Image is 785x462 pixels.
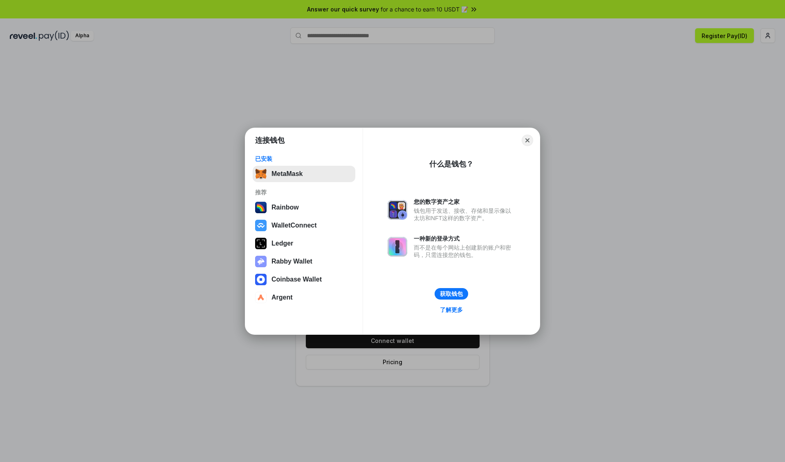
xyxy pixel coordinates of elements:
[253,217,355,234] button: WalletConnect
[253,271,355,288] button: Coinbase Wallet
[253,166,355,182] button: MetaMask
[388,237,407,257] img: svg+xml,%3Csvg%20xmlns%3D%22http%3A%2F%2Fwww.w3.org%2F2000%2Fsvg%22%20fill%3D%22none%22%20viewBox...
[253,235,355,252] button: Ledger
[271,276,322,283] div: Coinbase Wallet
[440,306,463,313] div: 了解更多
[271,170,303,178] div: MetaMask
[414,207,515,222] div: 钱包用于发送、接收、存储和显示像以太坊和NFT这样的数字资产。
[255,135,285,145] h1: 连接钱包
[255,220,267,231] img: svg+xml,%3Csvg%20width%3D%2228%22%20height%3D%2228%22%20viewBox%3D%220%200%2028%2028%22%20fill%3D...
[435,288,468,300] button: 获取钱包
[255,155,353,162] div: 已安装
[255,202,267,213] img: svg+xml,%3Csvg%20width%3D%22120%22%20height%3D%22120%22%20viewBox%3D%220%200%20120%20120%22%20fil...
[414,235,515,242] div: 一种新的登录方式
[255,238,267,249] img: svg+xml,%3Csvg%20xmlns%3D%22http%3A%2F%2Fwww.w3.org%2F2000%2Fsvg%22%20width%3D%2228%22%20height%3...
[253,199,355,216] button: Rainbow
[429,159,473,169] div: 什么是钱包？
[255,168,267,180] img: svg+xml,%3Csvg%20fill%3D%22none%22%20height%3D%2233%22%20viewBox%3D%220%200%2035%2033%22%20width%...
[522,135,533,146] button: Close
[271,204,299,211] div: Rainbow
[255,256,267,267] img: svg+xml,%3Csvg%20xmlns%3D%22http%3A%2F%2Fwww.w3.org%2F2000%2Fsvg%22%20fill%3D%22none%22%20viewBox...
[255,292,267,303] img: svg+xml,%3Csvg%20width%3D%2228%22%20height%3D%2228%22%20viewBox%3D%220%200%2028%2028%22%20fill%3D...
[271,258,312,265] div: Rabby Wallet
[435,304,468,315] a: 了解更多
[414,198,515,205] div: 您的数字资产之家
[253,253,355,270] button: Rabby Wallet
[253,289,355,306] button: Argent
[271,222,317,229] div: WalletConnect
[271,294,293,301] div: Argent
[255,189,353,196] div: 推荐
[271,240,293,247] div: Ledger
[440,290,463,297] div: 获取钱包
[414,244,515,259] div: 而不是在每个网站上创建新的账户和密码，只需连接您的钱包。
[388,200,407,220] img: svg+xml,%3Csvg%20xmlns%3D%22http%3A%2F%2Fwww.w3.org%2F2000%2Fsvg%22%20fill%3D%22none%22%20viewBox...
[255,274,267,285] img: svg+xml,%3Csvg%20width%3D%2228%22%20height%3D%2228%22%20viewBox%3D%220%200%2028%2028%22%20fill%3D...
